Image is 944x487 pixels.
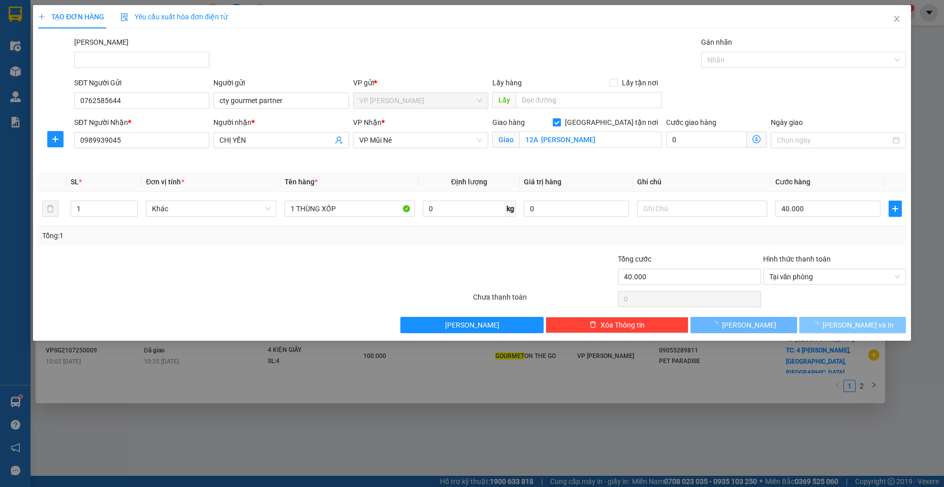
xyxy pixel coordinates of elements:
span: Tổng cước [618,255,651,263]
button: delete [42,201,58,217]
span: plus [889,205,901,213]
input: Ghi Chú [637,201,768,217]
input: Dọc đường [516,92,663,108]
span: Yêu cầu xuất hóa đơn điện tử [120,13,228,21]
span: Lấy [492,92,516,108]
label: Gán nhãn [701,38,732,46]
label: Cước giao hàng [666,118,716,126]
span: loading [711,321,722,328]
div: Người nhận [213,117,349,128]
span: [PERSON_NAME] [445,319,499,331]
li: VP VP [PERSON_NAME] [70,55,135,77]
button: Close [883,5,911,34]
span: Định lượng [451,178,487,186]
span: Giao hàng [492,118,525,126]
span: [PERSON_NAME] [722,319,776,331]
div: SĐT Người Nhận [74,117,209,128]
span: plus [38,13,45,20]
span: Đơn vị tính [146,178,184,186]
span: Giao [492,132,519,148]
input: 0 [524,201,629,217]
span: TẠO ĐƠN HÀNG [38,13,104,21]
button: plus [47,131,64,147]
div: VP gửi [353,77,488,88]
span: Tại văn phòng [769,269,900,284]
span: plus [48,135,63,143]
div: Tổng: 1 [42,230,364,241]
img: icon [120,13,129,21]
div: Chưa thanh toán [472,291,617,309]
label: Hình thức thanh toán [763,255,831,263]
span: Giá trị hàng [524,178,561,186]
li: VP VP [PERSON_NAME] Lão [5,55,70,88]
div: SĐT Người Gửi [74,77,209,88]
span: Lấy hàng [492,79,522,87]
input: Giao tận nơi [519,132,663,148]
input: Ngày giao [777,135,891,146]
button: [PERSON_NAME] [690,317,797,333]
span: Tên hàng [285,178,318,186]
span: delete [589,321,596,329]
span: Lấy tận nơi [618,77,662,88]
span: user-add [335,136,343,144]
div: Người gửi [213,77,349,88]
input: VD: Bàn, Ghế [285,201,415,217]
label: Mã ĐH [74,38,129,46]
span: VP Mũi Né [359,133,482,148]
input: Cước giao hàng [666,132,747,148]
input: Mã ĐH [74,52,209,68]
button: plus [889,201,902,217]
button: [PERSON_NAME] và In [799,317,906,333]
span: Xóa Thông tin [601,319,645,331]
button: deleteXóa Thông tin [546,317,688,333]
th: Ghi chú [633,172,772,192]
span: SL [71,178,79,186]
button: [PERSON_NAME] [400,317,543,333]
span: Cước hàng [775,178,810,186]
span: close [893,15,901,23]
span: kg [506,201,516,217]
span: [PERSON_NAME] và In [823,319,894,331]
span: dollar-circle [752,135,761,143]
img: logo.jpg [5,5,41,41]
span: [GEOGRAPHIC_DATA] tận nơi [561,117,662,128]
label: Ngày giao [771,118,803,126]
span: VP Phạm Ngũ Lão [359,93,482,108]
span: Khác [152,201,270,216]
span: VP Nhận [353,118,382,126]
li: Nam Hải Limousine [5,5,147,43]
span: loading [811,321,823,328]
